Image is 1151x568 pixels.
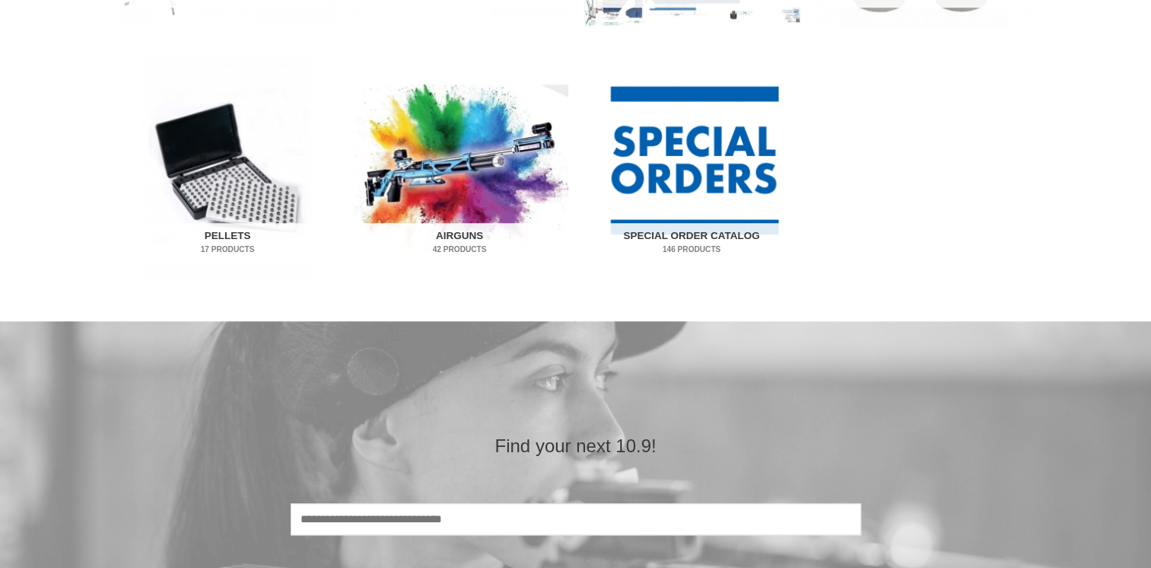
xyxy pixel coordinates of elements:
a: Visit product category Special Order Catalog [583,55,800,281]
h2: Pellets [129,223,326,263]
mark: 42 Products [361,244,558,255]
h2: Find your next 10.9! [291,434,861,458]
a: Visit product category Airguns [351,55,568,281]
mark: 17 Products [129,244,326,255]
img: Pellets [119,55,336,281]
h2: Airguns [361,223,558,263]
h2: Special Order Catalog [593,223,790,263]
mark: 146 Products [593,244,790,255]
a: Visit product category Pellets [119,55,336,281]
img: Special Order Catalog [583,55,800,281]
img: Airguns [351,55,568,281]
